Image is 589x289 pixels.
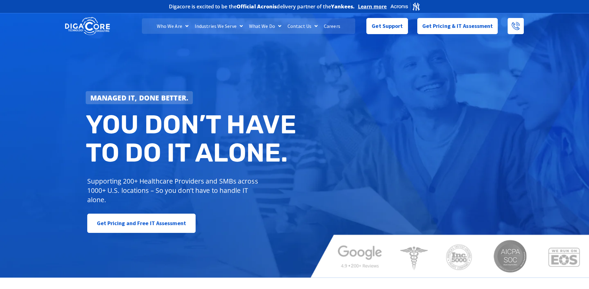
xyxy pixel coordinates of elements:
[372,20,403,32] span: Get Support
[90,93,188,102] strong: Managed IT, done better.
[366,18,408,34] a: Get Support
[417,18,498,34] a: Get Pricing & IT Assessment
[65,16,110,36] img: DigaCore Technology Consulting
[390,2,420,11] img: Acronis
[321,18,343,34] a: Careers
[422,20,493,32] span: Get Pricing & IT Assessment
[246,18,284,34] a: What We Do
[97,217,186,229] span: Get Pricing and Free IT Assessment
[86,91,193,104] a: Managed IT, done better.
[87,176,261,204] p: Supporting 200+ Healthcare Providers and SMBs across 1000+ U.S. locations – So you don’t have to ...
[169,4,355,9] h2: Digacore is excited to be the delivery partner of the
[142,18,355,34] nav: Menu
[358,3,387,10] a: Learn more
[331,3,355,10] b: Yankees.
[284,18,321,34] a: Contact Us
[86,110,299,167] h2: You don’t have to do IT alone.
[154,18,192,34] a: Who We Are
[87,214,196,233] a: Get Pricing and Free IT Assessment
[237,3,277,10] b: Official Acronis
[192,18,246,34] a: Industries We Serve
